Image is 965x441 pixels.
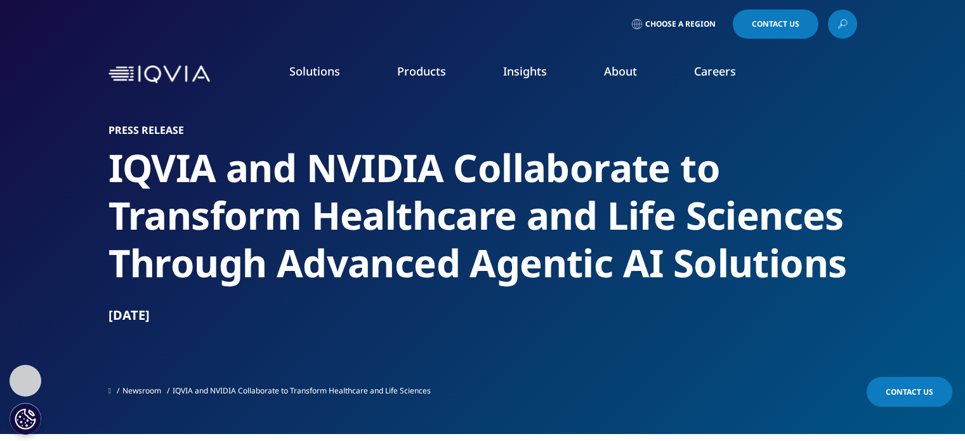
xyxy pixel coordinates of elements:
a: Insights [503,63,547,79]
a: Newsroom [122,385,161,396]
a: Products [397,63,446,79]
h1: Press Release [108,124,857,136]
span: Contact Us [886,386,933,397]
div: [DATE] [108,306,857,324]
a: Contact Us [733,10,818,39]
h2: IQVIA and NVIDIA Collaborate to Transform Healthcare and Life Sciences Through Advanced Agentic A... [108,144,857,287]
span: Choose a Region [645,19,716,29]
a: Contact Us [867,377,952,407]
button: 쿠키 설정 [10,403,41,435]
span: Contact Us [752,20,799,28]
img: IQVIA Healthcare Information Technology and Pharma Clinical Research Company [108,65,210,84]
span: IQVIA and NVIDIA Collaborate to Transform Healthcare and Life Sciences [173,385,431,396]
a: Careers [694,63,736,79]
a: About [604,63,637,79]
a: Solutions [289,63,340,79]
nav: Primary [215,44,857,104]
